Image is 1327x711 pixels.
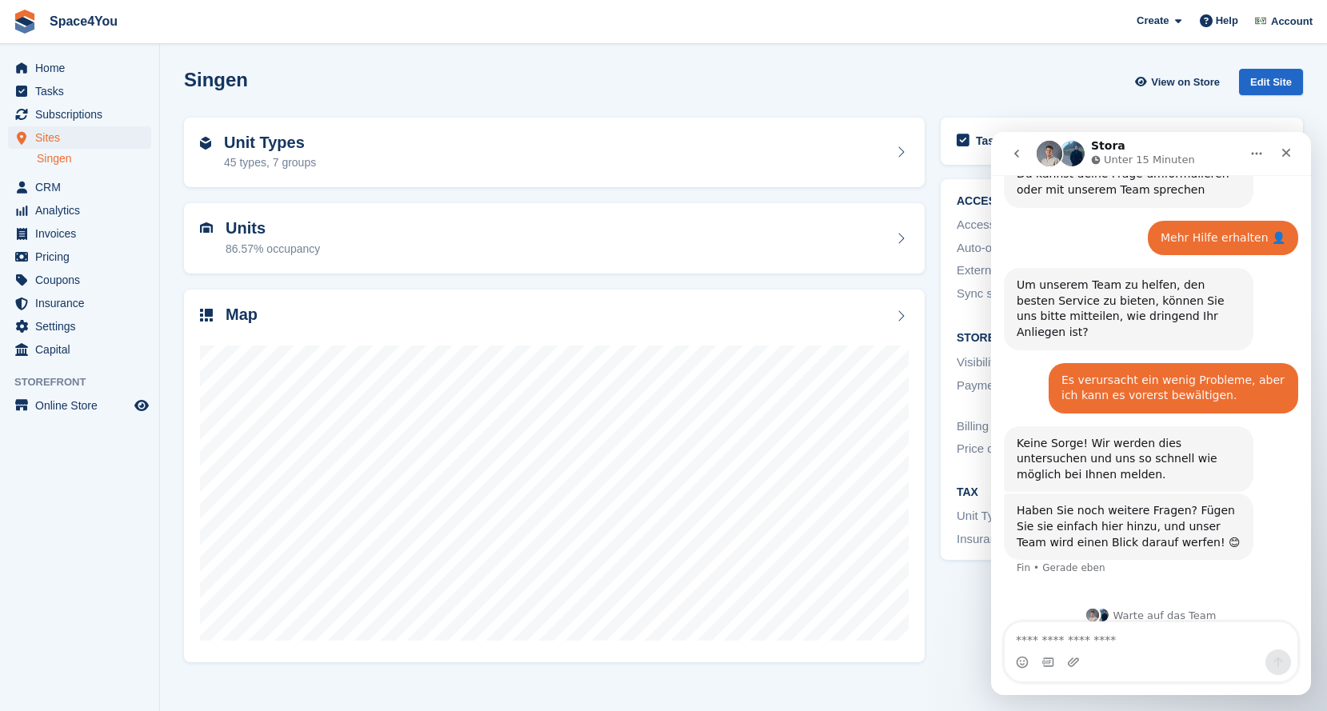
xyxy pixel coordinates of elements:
[957,216,1122,234] div: Access type
[13,10,37,34] img: stora-icon-8386f47178a22dfd0bd8f6a31ec36ba5ce8667c1dd55bd0f319d3a0aa187defe.svg
[1239,69,1303,102] a: Edit Site
[184,203,925,274] a: Units 86.57% occupancy
[957,285,1122,305] div: Sync status
[957,486,1287,499] h2: Tax
[14,374,159,390] span: Storefront
[1137,13,1169,29] span: Create
[8,269,151,291] a: menu
[957,377,1122,413] div: Payment methods
[957,262,1122,280] div: External ID
[43,8,124,34] a: Space4You
[132,396,151,415] a: Preview store
[8,126,151,149] a: menu
[35,199,131,222] span: Analytics
[8,199,151,222] a: menu
[957,195,1287,208] h2: ACCESS
[184,69,248,90] h2: Singen
[991,132,1311,695] iframe: Intercom live chat
[224,154,316,171] div: 45 types, 7 groups
[1133,69,1226,95] a: View on Store
[1239,69,1303,95] div: Edit Site
[35,57,131,79] span: Home
[957,417,1122,436] div: Billing period
[200,222,213,234] img: unit-icn-7be61d7bf1b0ce9d3e12c5938cc71ed9869f7b940bace4675aadf7bd6d80202e.svg
[1253,13,1269,29] img: Finn-Kristof Kausch
[226,219,320,238] h2: Units
[35,80,131,102] span: Tasks
[8,292,151,314] a: menu
[35,222,131,245] span: Invoices
[184,290,925,663] a: Map
[226,306,258,324] h2: Map
[8,222,151,245] a: menu
[957,354,1122,372] div: Visibility
[35,315,131,338] span: Settings
[8,394,151,417] a: menu
[976,134,1007,148] h2: Tasks
[957,440,1122,458] div: Price display
[8,80,151,102] a: menu
[35,126,131,149] span: Sites
[224,134,316,152] h2: Unit Types
[957,332,1287,345] h2: Storefront
[184,118,925,188] a: Unit Types 45 types, 7 groups
[957,507,1122,525] div: Unit Types
[35,269,131,291] span: Coupons
[1151,74,1220,90] span: View on Store
[1271,14,1313,30] span: Account
[957,530,1122,549] div: Insurance
[35,246,131,268] span: Pricing
[37,151,151,166] a: Singen
[35,292,131,314] span: Insurance
[8,315,151,338] a: menu
[8,338,151,361] a: menu
[1216,13,1238,29] span: Help
[200,137,211,150] img: unit-type-icn-2b2737a686de81e16bb02015468b77c625bbabd49415b5ef34ead5e3b44a266d.svg
[35,338,131,361] span: Capital
[35,394,131,417] span: Online Store
[8,246,151,268] a: menu
[8,103,151,126] a: menu
[226,241,320,258] div: 86.57% occupancy
[35,176,131,198] span: CRM
[8,176,151,198] a: menu
[957,239,1122,258] div: Auto-overlock
[200,309,213,322] img: map-icn-33ee37083ee616e46c38cad1a60f524a97daa1e2b2c8c0bc3eb3415660979fc1.svg
[35,103,131,126] span: Subscriptions
[8,57,151,79] a: menu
